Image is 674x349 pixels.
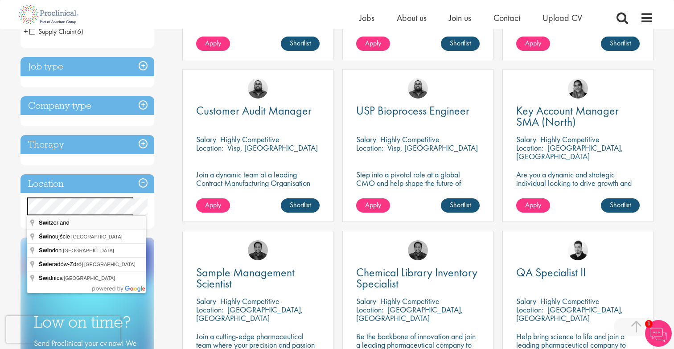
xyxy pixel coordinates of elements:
a: Upload CV [542,12,582,24]
p: Highly Competitive [540,296,600,306]
iframe: reCAPTCHA [6,316,120,343]
span: Location: [196,304,223,315]
a: Apply [196,37,230,51]
p: [GEOGRAPHIC_DATA], [GEOGRAPHIC_DATA] [516,304,623,323]
span: Salary [516,134,536,144]
img: Ashley Bennett [408,78,428,99]
span: Supply Chain [29,27,83,36]
a: Shortlist [281,198,320,213]
img: Ashley Bennett [248,78,268,99]
span: Apply [205,200,221,209]
p: [GEOGRAPHIC_DATA], [GEOGRAPHIC_DATA] [356,304,463,323]
span: USP Bioprocess Engineer [356,103,469,118]
h3: Job type [21,57,154,76]
span: [GEOGRAPHIC_DATA] [64,275,115,281]
a: Key Account Manager SMA (North) [516,105,640,127]
span: Swi [39,247,49,254]
a: Apply [516,37,550,51]
span: tzerland [39,219,71,226]
span: Salary [516,296,536,306]
a: Contact [493,12,520,24]
span: Apply [525,200,541,209]
span: noujście [39,233,71,240]
img: Anderson Maldonado [568,240,588,260]
p: Visp, [GEOGRAPHIC_DATA] [387,143,478,153]
p: [GEOGRAPHIC_DATA], [GEOGRAPHIC_DATA] [516,143,623,161]
a: Apply [356,37,390,51]
a: Shortlist [441,37,480,51]
a: QA Specialist II [516,267,640,278]
span: Join us [449,12,471,24]
span: Apply [525,38,541,48]
span: Świ [39,233,49,240]
a: Shortlist [601,198,640,213]
img: Chatbot [645,320,672,347]
span: Swi [39,219,49,226]
span: Salary [196,296,216,306]
span: Chemical Library Inventory Specialist [356,265,477,291]
span: Apply [205,38,221,48]
span: (6) [75,27,83,36]
a: Sample Management Scientist [196,267,320,289]
span: Sample Management Scientist [196,265,295,291]
span: [GEOGRAPHIC_DATA] [84,262,136,267]
span: Salary [356,134,376,144]
span: + [24,25,28,38]
p: Highly Competitive [380,134,440,144]
span: Supply Chain [29,27,75,36]
span: Location: [356,143,383,153]
span: [GEOGRAPHIC_DATA] [63,248,114,253]
h3: Low on time? [34,313,141,331]
img: Anjali Parbhu [568,78,588,99]
h3: Location [21,174,154,193]
img: Mike Raletz [248,240,268,260]
span: Location: [516,304,543,315]
span: Salary [356,296,376,306]
h3: Therapy [21,135,154,154]
img: Mike Raletz [408,240,428,260]
span: Location: [356,304,383,315]
a: Shortlist [441,198,480,213]
a: Shortlist [281,37,320,51]
a: Shortlist [601,37,640,51]
span: Świ [39,261,49,267]
a: About us [397,12,427,24]
span: QA Specialist II [516,265,586,280]
span: Apply [365,38,381,48]
span: Salary [196,134,216,144]
span: [GEOGRAPHIC_DATA] [71,234,123,239]
p: Highly Competitive [540,134,600,144]
span: eradów-Zdrój [39,261,84,267]
span: Apply [365,200,381,209]
p: Are you a dynamic and strategic individual looking to drive growth and build lasting partnerships... [516,170,640,204]
span: dnica [39,275,64,281]
a: Apply [516,198,550,213]
p: Highly Competitive [220,134,279,144]
span: ndon [39,247,63,254]
a: USP Bioprocess Engineer [356,105,480,116]
p: Visp, [GEOGRAPHIC_DATA] [227,143,318,153]
span: Location: [196,143,223,153]
a: Jobs [359,12,374,24]
a: Customer Audit Manager [196,105,320,116]
a: Apply [356,198,390,213]
a: Apply [196,198,230,213]
p: Highly Competitive [220,296,279,306]
span: Customer Audit Manager [196,103,312,118]
h3: Company type [21,96,154,115]
a: Chemical Library Inventory Specialist [356,267,480,289]
p: Join a dynamic team at a leading Contract Manufacturing Organisation and contribute to groundbrea... [196,170,320,204]
span: Key Account Manager SMA (North) [516,103,619,129]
